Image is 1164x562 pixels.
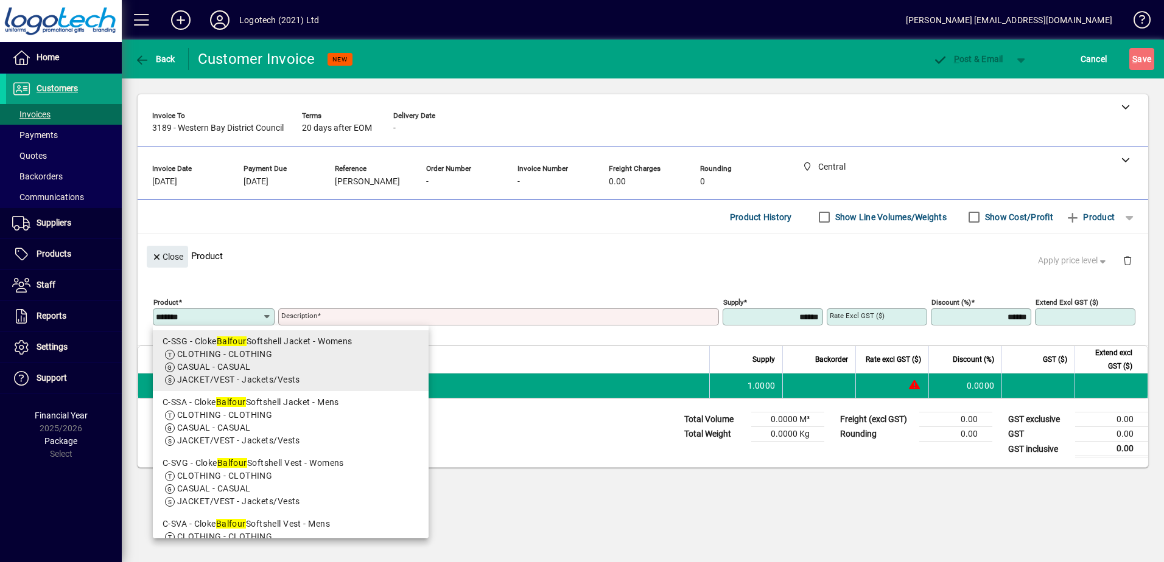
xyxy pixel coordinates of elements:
[135,54,175,64] span: Back
[6,301,122,331] a: Reports
[1038,254,1109,267] span: Apply price level
[37,218,71,227] span: Suppliers
[44,436,77,446] span: Package
[302,123,372,133] span: 20 days after EOM
[217,458,247,468] em: Balfour
[12,130,58,140] span: Payments
[12,172,63,181] span: Backorders
[152,177,177,187] span: [DATE]
[983,211,1053,223] label: Show Cost/Profit
[335,177,400,187] span: [PERSON_NAME]
[177,532,272,541] span: CLOTHING - CLOTHING
[177,435,300,445] span: JACKET/VEST - Jackets/Vests
[954,54,959,64] span: P
[6,208,122,238] a: Suppliers
[6,104,122,125] a: Invoices
[6,363,122,394] a: Support
[12,109,51,119] span: Invoices
[177,375,300,384] span: JACKET/VEST - Jackets/Vests
[177,471,272,480] span: CLOTHING - CLOTHING
[834,412,919,427] td: Freight (excl GST)
[177,410,272,420] span: CLOTHING - CLOTHING
[177,423,251,432] span: CASUAL - CASUAL
[216,397,246,407] em: Balfour
[177,362,251,372] span: CASUAL - CASUAL
[6,239,122,269] a: Products
[1002,412,1075,427] td: GST exclusive
[37,52,59,62] span: Home
[723,298,743,307] mat-label: Supply
[1113,246,1142,275] button: Delete
[163,396,419,409] div: C-SSA - Cloke Softshell Jacket - Mens
[12,151,47,161] span: Quotes
[678,427,751,442] td: Total Weight
[6,166,122,187] a: Backorders
[1075,412,1148,427] td: 0.00
[751,427,824,442] td: 0.0000 Kg
[933,54,1003,64] span: ost & Email
[1002,442,1075,457] td: GST inclusive
[216,519,246,529] em: Balfour
[131,48,178,70] button: Back
[37,249,71,258] span: Products
[239,10,319,30] div: Logotech (2021) Ltd
[919,412,992,427] td: 0.00
[6,332,122,363] a: Settings
[177,496,300,506] span: JACKET/VEST - Jackets/Vests
[906,10,1112,30] div: [PERSON_NAME] [EMAIL_ADDRESS][DOMAIN_NAME]
[1033,250,1113,272] button: Apply price level
[332,55,348,63] span: NEW
[144,251,191,262] app-page-header-button: Close
[153,298,178,307] mat-label: Product
[725,206,797,228] button: Product History
[12,192,84,202] span: Communications
[1002,427,1075,442] td: GST
[177,349,272,359] span: CLOTHING - CLOTHING
[37,83,78,93] span: Customers
[153,391,429,452] mat-option: C-SSA - Cloke Balfour Softshell Jacket - Mens
[6,187,122,207] a: Communications
[138,234,1148,278] div: Product
[927,48,1009,70] button: Post & Email
[1132,54,1137,64] span: S
[163,457,419,470] div: C-SVG - Cloke Softshell Vest - Womens
[6,145,122,166] a: Quotes
[163,335,419,348] div: C-SSG - Cloke Softshell Jacket - Womens
[928,373,1001,398] td: 0.0000
[833,211,947,223] label: Show Line Volumes/Weights
[153,330,429,391] mat-option: C-SSG - Cloke Balfour Softshell Jacket - Womens
[35,411,88,420] span: Financial Year
[6,125,122,145] a: Payments
[751,412,824,427] td: 0.0000 M³
[163,518,419,530] div: C-SVA - Cloke Softshell Vest - Mens
[153,452,429,513] mat-option: C-SVG - Cloke Balfour Softshell Vest - Womens
[37,373,67,383] span: Support
[200,9,239,31] button: Profile
[700,177,705,187] span: 0
[830,311,885,320] mat-label: Rate excl GST ($)
[393,123,396,133] span: -
[37,311,66,321] span: Reports
[281,311,317,320] mat-label: Description
[866,353,921,366] span: Rate excl GST ($)
[177,484,251,493] span: CASUAL - CASUAL
[6,43,122,73] a: Home
[1036,298,1098,307] mat-label: Extend excl GST ($)
[6,270,122,300] a: Staff
[517,177,520,187] span: -
[147,246,188,268] button: Close
[1075,427,1148,442] td: 0.00
[730,207,792,227] span: Product History
[198,49,315,69] div: Customer Invoice
[426,177,429,187] span: -
[919,427,992,442] td: 0.00
[752,353,775,366] span: Supply
[37,342,68,352] span: Settings
[1124,2,1149,42] a: Knowledge Base
[1043,353,1067,366] span: GST ($)
[1082,346,1132,373] span: Extend excl GST ($)
[152,247,183,267] span: Close
[931,298,971,307] mat-label: Discount (%)
[609,177,626,187] span: 0.00
[953,353,994,366] span: Discount (%)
